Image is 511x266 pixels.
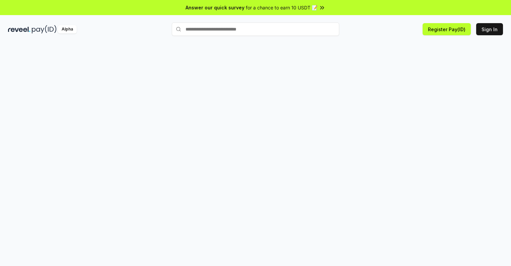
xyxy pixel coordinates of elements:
[58,25,77,34] div: Alpha
[246,4,317,11] span: for a chance to earn 10 USDT 📝
[423,23,471,35] button: Register Pay(ID)
[186,4,244,11] span: Answer our quick survey
[32,25,57,34] img: pay_id
[476,23,503,35] button: Sign In
[8,25,30,34] img: reveel_dark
